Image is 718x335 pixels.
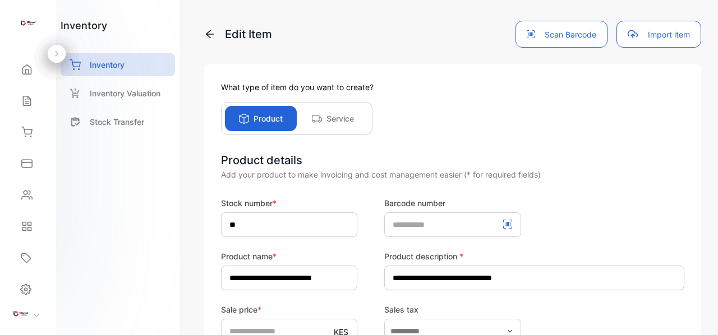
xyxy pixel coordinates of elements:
[90,87,160,99] p: Inventory Valuation
[671,288,718,335] iframe: LiveChat chat widget
[221,250,357,262] label: Product name
[616,21,701,48] button: Import item
[326,113,354,124] p: Service
[90,116,144,128] p: Stock Transfer
[221,81,684,93] p: What type of item do you want to create?
[221,152,684,169] div: Product details
[384,197,521,209] label: Barcode number
[90,59,125,71] p: Inventory
[61,53,175,76] a: Inventory
[221,169,684,180] div: Add your product to make invoicing and cost management easier (* for required fields)
[61,82,175,105] a: Inventory Valuation
[221,304,357,315] label: Sale price
[516,21,607,48] button: Scan Barcode
[20,15,36,31] img: logo
[12,305,29,322] img: profile
[254,113,283,124] p: Product
[61,18,107,33] h1: inventory
[61,110,175,133] a: Stock Transfer
[221,197,357,209] label: Stock number
[204,26,272,43] p: Edit Item
[384,304,521,315] label: Sales tax
[384,250,684,262] label: Product description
